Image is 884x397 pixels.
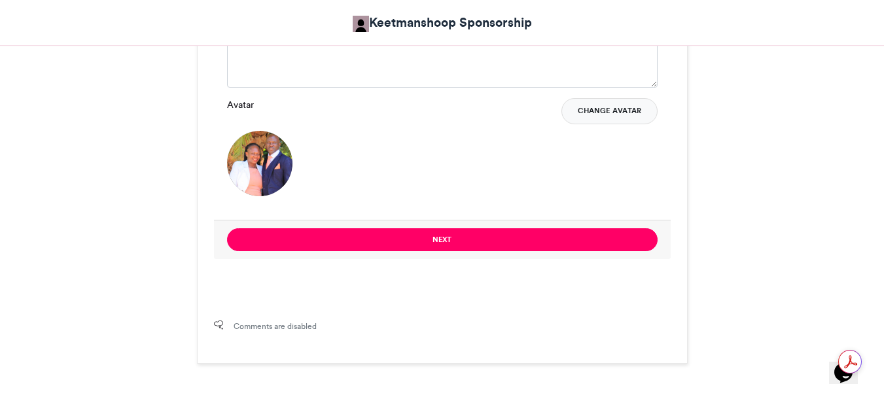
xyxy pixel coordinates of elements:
[227,228,658,251] button: Next
[829,345,871,384] iframe: chat widget
[561,98,658,124] button: Change Avatar
[353,16,369,32] img: Keetmanshoop Sponsorship
[227,131,292,196] img: 1756212017.293-b2dcae4267c1926e4edbba7f5065fdc4d8f11412.png
[227,98,254,112] label: Avatar
[353,13,532,32] a: Keetmanshoop Sponsorship
[234,320,317,332] span: Comments are disabled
